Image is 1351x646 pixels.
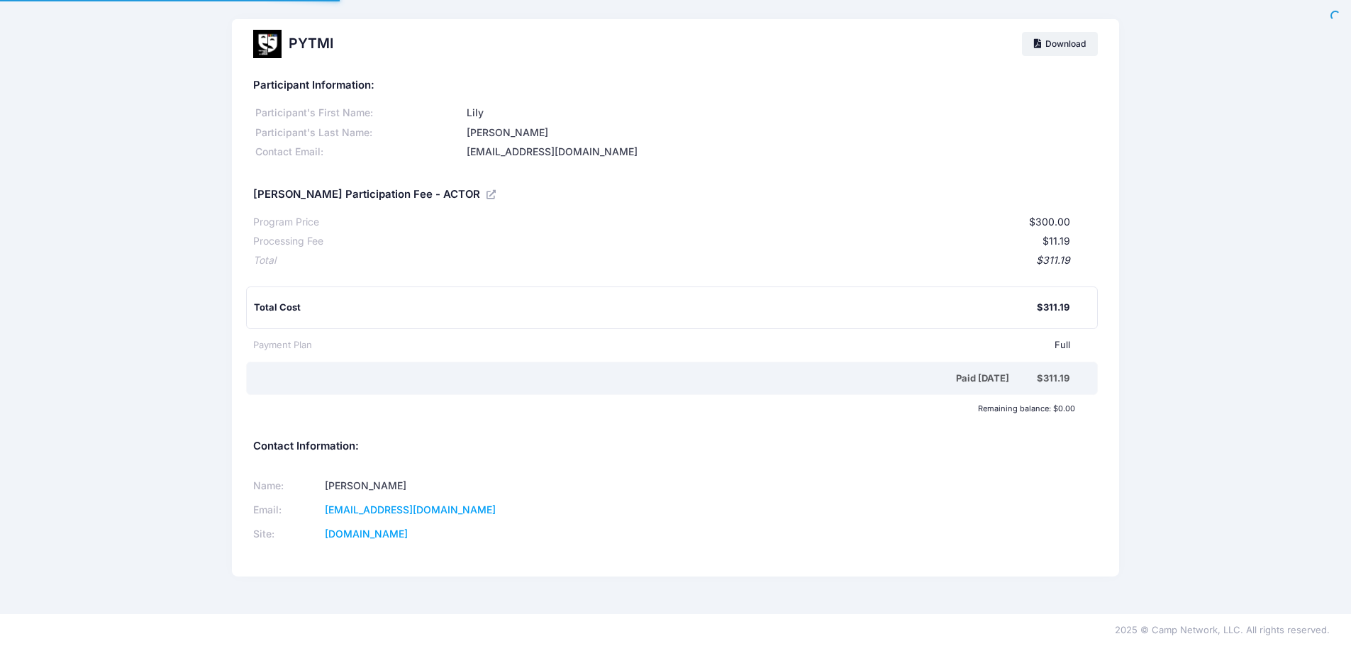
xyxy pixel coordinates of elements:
a: [DOMAIN_NAME] [325,528,408,540]
div: Remaining balance: $0.00 [246,404,1082,413]
a: View Registration Details [487,188,498,201]
td: Email: [253,499,321,523]
span: 2025 © Camp Network, LLC. All rights reserved. [1115,624,1330,635]
td: Name: [253,474,321,499]
div: Full [312,338,1071,352]
div: Participant's First Name: [253,106,465,121]
div: Participant's Last Name: [253,126,465,140]
div: $311.19 [276,253,1071,268]
div: [EMAIL_ADDRESS][DOMAIN_NAME] [464,145,1098,160]
div: Total [253,253,276,268]
div: Payment Plan [253,338,312,352]
div: $11.19 [323,234,1071,249]
div: $311.19 [1037,372,1069,386]
a: Download [1022,32,1099,56]
div: Processing Fee [253,234,323,249]
div: Contact Email: [253,145,465,160]
div: Paid [DATE] [256,372,1038,386]
div: $311.19 [1037,301,1069,315]
div: Total Cost [254,301,1038,315]
h5: [PERSON_NAME] Participation Fee - ACTOR [253,189,480,201]
span: $300.00 [1029,216,1070,228]
h2: PYTMI [289,35,333,52]
h5: Participant Information: [253,79,1099,92]
div: [PERSON_NAME] [464,126,1098,140]
a: [EMAIL_ADDRESS][DOMAIN_NAME] [325,503,496,516]
td: [PERSON_NAME] [320,474,657,499]
div: Program Price [253,215,319,230]
h5: Contact Information: [253,440,1099,453]
div: Lily [464,106,1098,121]
td: Site: [253,522,321,546]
